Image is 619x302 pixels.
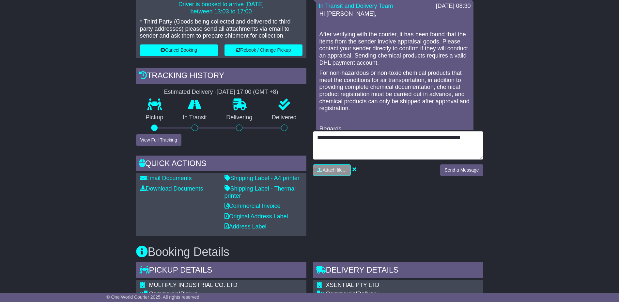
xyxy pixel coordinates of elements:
button: Cancel Booking [140,44,218,56]
p: Delivered [262,114,306,121]
a: In Transit and Delivery Team [319,3,393,9]
div: Delivery Details [313,262,483,280]
div: [DATE] 08:30 [436,3,471,10]
a: Commercial Invoice [224,203,281,209]
div: Delivery [326,291,432,298]
button: View Full Tracking [136,134,181,146]
a: Download Documents [140,185,203,192]
p: For non-hazardous or non-toxic chemical products that meet the conditions for air transportation,... [319,70,470,112]
button: Rebook / Change Pickup [224,44,302,56]
a: Address Label [224,223,267,230]
p: In Transit [173,114,217,121]
span: © One World Courier 2025. All rights reserved. [106,294,201,300]
a: Original Address Label [224,213,288,220]
p: * Third Party (Goods being collected and delivered to third party addresses) please send all atta... [140,18,302,40]
span: MULTIPLY INDUSTRIAL CO. LTD [149,282,238,288]
p: Hi [PERSON_NAME], [319,10,470,18]
button: Send a Message [440,164,483,176]
div: Tracking history [136,68,306,85]
div: Quick Actions [136,156,306,173]
span: XSENTIAL PTY LTD [326,282,379,288]
a: Shipping Label - A4 printer [224,175,300,181]
div: Pickup [149,291,302,298]
a: Email Documents [140,175,192,181]
span: Commercial [149,291,180,297]
p: Delivering [217,114,262,121]
p: Regards, Irinn [319,126,470,140]
p: After verifying with the courier, it has been found that the items from the sender involve apprai... [319,31,470,66]
h3: Booking Details [136,245,483,259]
a: Shipping Label - Thermal printer [224,185,296,199]
p: Pickup [136,114,173,121]
p: Driver is booked to arrive [DATE] between 13:03 to 17:00 [140,1,302,15]
div: Pickup Details [136,262,306,280]
span: Commercial [326,291,357,297]
div: Estimated Delivery - [136,89,306,96]
div: [DATE] 17:00 (GMT +8) [217,89,278,96]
